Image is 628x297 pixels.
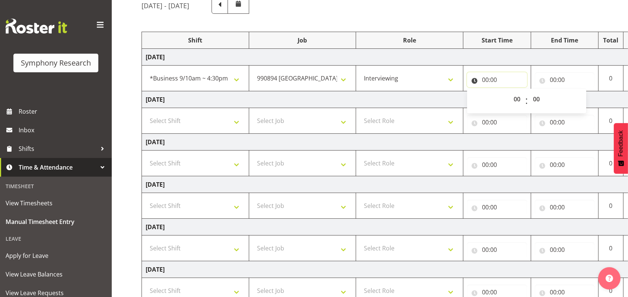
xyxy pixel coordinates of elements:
input: Click to select... [467,72,527,87]
span: Shifts [19,143,97,154]
div: Role [360,36,459,45]
span: View Timesheets [6,198,106,209]
input: Click to select... [467,157,527,172]
input: Click to select... [467,200,527,215]
span: Apply for Leave [6,250,106,261]
span: Feedback [618,130,624,157]
span: Inbox [19,124,108,136]
input: Click to select... [467,115,527,130]
td: 0 [599,66,624,91]
button: Feedback - Show survey [614,123,628,174]
input: Click to select... [467,242,527,257]
div: Start Time [467,36,527,45]
input: Click to select... [535,242,595,257]
input: Click to select... [535,115,595,130]
img: help-xxl-2.png [606,275,613,282]
input: Click to select... [535,72,595,87]
td: 0 [599,236,624,261]
input: Click to select... [535,200,595,215]
td: 0 [599,151,624,176]
div: Leave [2,231,110,246]
span: Time & Attendance [19,162,97,173]
h5: [DATE] - [DATE] [142,1,189,10]
a: Manual Timesheet Entry [2,212,110,231]
div: Timesheet [2,178,110,194]
div: Shift [146,36,245,45]
a: Apply for Leave [2,246,110,265]
span: : [526,92,528,110]
div: Total [602,36,619,45]
div: Symphony Research [21,57,91,69]
a: View Timesheets [2,194,110,212]
td: 0 [599,108,624,134]
img: Rosterit website logo [6,19,67,34]
span: Manual Timesheet Entry [6,216,106,227]
input: Click to select... [535,157,595,172]
span: View Leave Balances [6,269,106,280]
div: Job [253,36,352,45]
span: Roster [19,106,108,117]
td: 0 [599,193,624,219]
div: End Time [535,36,595,45]
a: View Leave Balances [2,265,110,284]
